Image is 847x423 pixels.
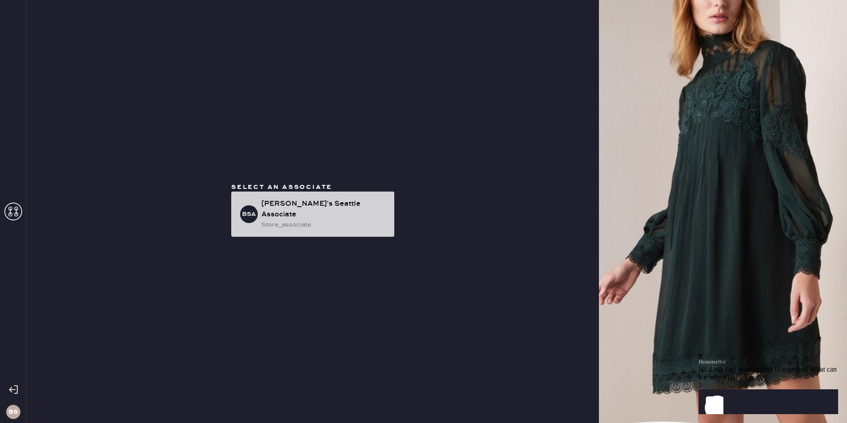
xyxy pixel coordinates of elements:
h3: BS [8,409,18,415]
span: Select an associate [231,183,332,191]
div: [PERSON_NAME]'s Seattle Associate [261,199,387,220]
h3: BSA [242,211,256,217]
div: store_associate [261,220,387,230]
iframe: Front Chat [699,300,845,421]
